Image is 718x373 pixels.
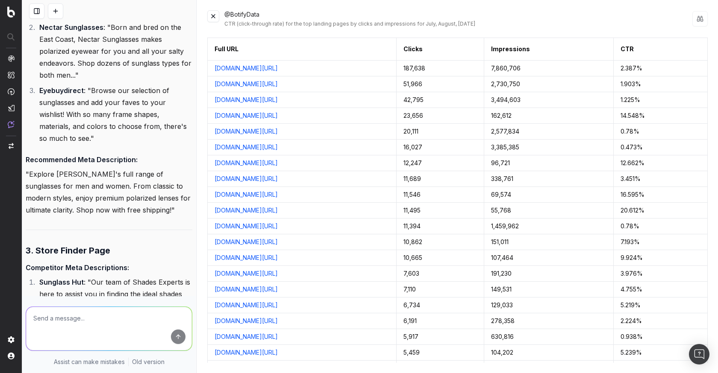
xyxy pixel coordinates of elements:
td: 7,110 [397,282,484,297]
a: [DOMAIN_NAME][URL] [215,175,278,183]
a: [DOMAIN_NAME][URL] [215,285,278,294]
td: 1,459,962 [484,219,614,234]
td: 129,033 [484,297,614,313]
a: [DOMAIN_NAME][URL] [215,143,278,152]
td: 20,111 [397,124,484,140]
img: Botify logo [7,6,15,17]
td: 11,394 [397,219,484,234]
td: 11,689 [397,171,484,187]
td: 338,761 [484,171,614,187]
td: 12,247 [397,155,484,171]
a: [DOMAIN_NAME][URL] [215,80,278,88]
td: 1.903% [614,76,708,92]
a: [DOMAIN_NAME][URL] [215,301,278,309]
td: 3,494,603 [484,92,614,108]
td: 7,860,706 [484,61,614,76]
td: 3.451% [614,171,708,187]
td: 69,574 [484,187,614,203]
p: "Explore [PERSON_NAME]'s full range of sunglasses for men and women. From classic to modern style... [26,168,192,216]
td: 6,734 [397,297,484,313]
a: Old version [132,358,165,366]
a: [DOMAIN_NAME][URL] [215,269,278,278]
td: 9.924% [614,250,708,266]
td: 96,721 [484,155,614,171]
a: [DOMAIN_NAME][URL] [215,348,278,357]
td: 6,191 [397,313,484,329]
td: 7,603 [397,266,484,282]
td: 149,531 [484,282,614,297]
img: Activation [8,88,15,95]
a: [DOMAIN_NAME][URL] [215,190,278,199]
li: : "Browse our selection of sunglasses and add your faves to your wishlist! With so many frame sha... [37,85,192,144]
td: 11,495 [397,203,484,219]
td: 0.473% [614,140,708,155]
td: 3.976% [614,266,708,282]
img: Studio [8,105,15,111]
td: 12.662% [614,155,708,171]
a: [DOMAIN_NAME][URL] [215,206,278,215]
td: 151,011 [484,234,614,250]
a: [DOMAIN_NAME][URL] [215,96,278,104]
td: 7.193% [614,234,708,250]
button: Clicks [403,45,423,53]
a: [DOMAIN_NAME][URL] [215,111,278,120]
td: 278,358 [484,313,614,329]
strong: Nectar Sunglasses [39,23,103,32]
td: 0.78% [614,124,708,140]
td: 3,385,385 [484,140,614,155]
strong: 3. Store Finder Page [26,245,110,256]
td: 11,546 [397,187,484,203]
button: Full URL [215,45,238,53]
td: 55,768 [484,203,614,219]
li: : "Born and bred on the East Coast, Nectar Sunglasses makes polarized eyewear for you and all you... [37,21,192,81]
button: Impressions [491,45,530,53]
td: 107,464 [484,250,614,266]
td: 2.224% [614,313,708,329]
a: [DOMAIN_NAME][URL] [215,332,278,341]
td: 14.548% [614,108,708,124]
td: 1.225% [614,92,708,108]
a: [DOMAIN_NAME][URL] [215,222,278,230]
button: CTR [621,45,634,53]
td: 5.239% [614,345,708,361]
div: CTR (click-through rate) for the top landing pages by clicks and impressions for July, August, [D... [224,20,692,27]
td: 20.612% [614,203,708,219]
td: 2,577,834 [484,124,614,140]
td: 2,730,750 [484,76,614,92]
a: [DOMAIN_NAME][URL] [215,159,278,167]
a: [DOMAIN_NAME][URL] [215,64,278,73]
td: 10,665 [397,250,484,266]
td: 187,638 [397,61,484,76]
img: Intelligence [8,71,15,79]
td: 10,862 [397,234,484,250]
li: : "Our team of Shades Experts is here to assist you in finding the ideal shades for yourself and ... [37,276,192,324]
h4: Competitor Meta Descriptions: [26,262,192,273]
td: 23,656 [397,108,484,124]
img: Assist [8,121,15,128]
td: 5,917 [397,329,484,345]
h4: Recommended Meta Description: [26,154,192,165]
strong: Sunglass Hut [39,278,84,286]
td: 162,612 [484,108,614,124]
strong: Eyebuydirect [39,86,84,95]
td: 0.938% [614,329,708,345]
img: My account [8,353,15,359]
div: Open Intercom Messenger [689,344,709,364]
a: [DOMAIN_NAME][URL] [215,317,278,325]
td: 16.595% [614,187,708,203]
img: Setting [8,336,15,343]
a: [DOMAIN_NAME][URL] [215,254,278,262]
td: 5,459 [397,345,484,361]
td: 5.219% [614,297,708,313]
td: 16,027 [397,140,484,155]
td: 191,230 [484,266,614,282]
td: 0.78% [614,219,708,234]
a: [DOMAIN_NAME][URL] [215,238,278,246]
td: 42,795 [397,92,484,108]
td: 104,202 [484,345,614,361]
td: 4.755% [614,282,708,297]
